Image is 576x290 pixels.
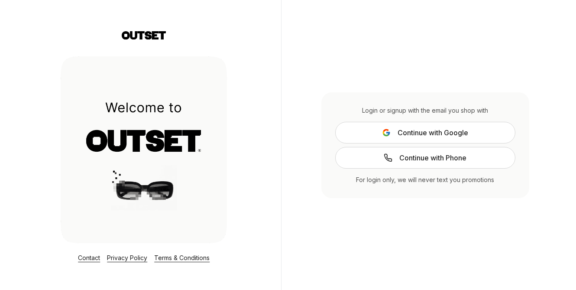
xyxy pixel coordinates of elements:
div: Login or signup with the email you shop with [335,106,515,115]
a: Privacy Policy [107,254,147,261]
a: Terms & Conditions [154,254,210,261]
button: Continue with Google [335,122,515,143]
a: Continue with Phone [335,147,515,169]
span: Continue with Google [398,127,468,138]
img: Login Layout Image [61,56,227,243]
a: Contact [78,254,100,261]
div: For login only, we will never text you promotions [335,176,515,184]
span: Continue with Phone [399,153,466,163]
